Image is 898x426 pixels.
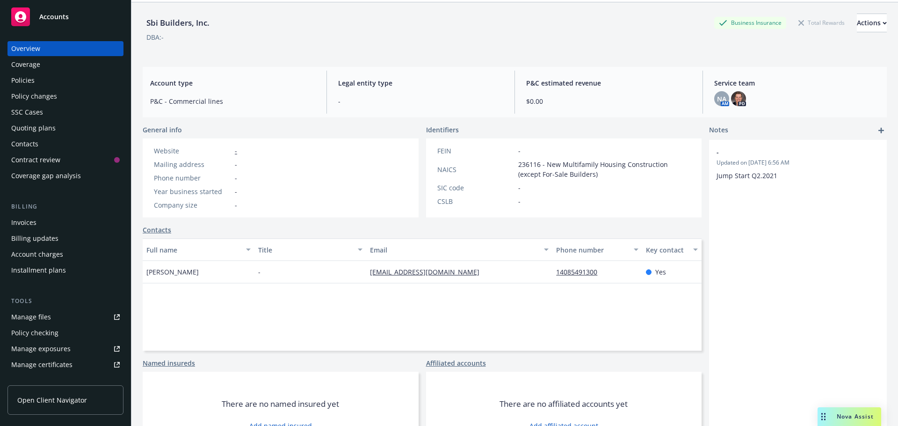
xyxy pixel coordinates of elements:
[7,215,123,230] a: Invoices
[7,137,123,152] a: Contacts
[366,238,552,261] button: Email
[11,357,72,372] div: Manage certificates
[437,165,514,174] div: NAICS
[426,125,459,135] span: Identifiers
[857,14,887,32] button: Actions
[17,395,87,405] span: Open Client Navigator
[709,125,728,136] span: Notes
[143,358,195,368] a: Named insureds
[7,121,123,136] a: Quoting plans
[39,13,69,21] span: Accounts
[222,398,339,410] span: There are no named insured yet
[154,146,231,156] div: Website
[518,196,521,206] span: -
[258,245,352,255] div: Title
[818,407,881,426] button: Nova Assist
[7,296,123,306] div: Tools
[338,96,503,106] span: -
[154,200,231,210] div: Company size
[154,159,231,169] div: Mailing address
[258,267,261,277] span: -
[518,146,521,156] span: -
[7,41,123,56] a: Overview
[518,183,521,193] span: -
[254,238,366,261] button: Title
[837,412,874,420] span: Nova Assist
[818,407,829,426] div: Drag to move
[338,78,503,88] span: Legal entity type
[154,187,231,196] div: Year business started
[11,325,58,340] div: Policy checking
[235,146,237,155] a: -
[7,247,123,262] a: Account charges
[235,200,237,210] span: -
[150,96,315,106] span: P&C - Commercial lines
[7,168,123,183] a: Coverage gap analysis
[11,263,66,278] div: Installment plans
[7,89,123,104] a: Policy changes
[7,57,123,72] a: Coverage
[11,73,35,88] div: Policies
[11,215,36,230] div: Invoices
[426,358,486,368] a: Affiliated accounts
[526,96,691,106] span: $0.00
[11,105,43,120] div: SSC Cases
[714,17,786,29] div: Business Insurance
[556,267,605,276] a: 14085491300
[7,310,123,325] a: Manage files
[518,159,691,179] span: 236116 - New Multifamily Housing Construction (except For-Sale Builders)
[437,146,514,156] div: FEIN
[235,173,237,183] span: -
[143,238,254,261] button: Full name
[146,267,199,277] span: [PERSON_NAME]
[7,105,123,120] a: SSC Cases
[709,140,887,188] div: -Updated on [DATE] 6:56 AMJump Start Q2.2021
[500,398,628,410] span: There are no affiliated accounts yet
[7,4,123,30] a: Accounts
[7,152,123,167] a: Contract review
[11,341,71,356] div: Manage exposures
[143,225,171,235] a: Contacts
[552,238,642,261] button: Phone number
[11,41,40,56] div: Overview
[717,147,855,157] span: -
[642,238,702,261] button: Key contact
[717,94,726,104] span: NA
[11,137,38,152] div: Contacts
[235,187,237,196] span: -
[7,341,123,356] a: Manage exposures
[11,373,58,388] div: Manage claims
[556,245,628,255] div: Phone number
[655,267,666,277] span: Yes
[731,91,746,106] img: photo
[7,231,123,246] a: Billing updates
[11,310,51,325] div: Manage files
[143,125,182,135] span: General info
[11,168,81,183] div: Coverage gap analysis
[646,245,688,255] div: Key contact
[11,231,58,246] div: Billing updates
[11,89,57,104] div: Policy changes
[717,171,777,180] span: Jump Start Q2.2021
[7,373,123,388] a: Manage claims
[437,183,514,193] div: SIC code
[7,357,123,372] a: Manage certificates
[794,17,849,29] div: Total Rewards
[146,32,164,42] div: DBA: -
[150,78,315,88] span: Account type
[370,245,538,255] div: Email
[11,152,60,167] div: Contract review
[11,247,63,262] div: Account charges
[143,17,213,29] div: Sbi Builders, Inc.
[437,196,514,206] div: CSLB
[370,267,487,276] a: [EMAIL_ADDRESS][DOMAIN_NAME]
[11,121,56,136] div: Quoting plans
[235,159,237,169] span: -
[7,202,123,211] div: Billing
[7,263,123,278] a: Installment plans
[146,245,240,255] div: Full name
[714,78,879,88] span: Service team
[876,125,887,136] a: add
